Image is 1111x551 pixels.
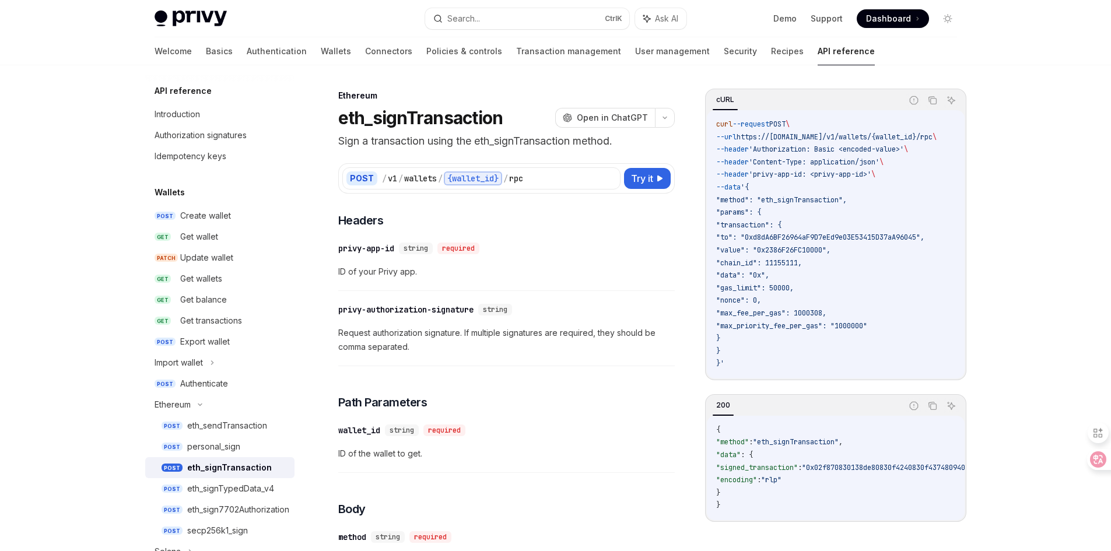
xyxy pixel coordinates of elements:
[145,331,295,352] a: POSTExport wallet
[338,90,675,101] div: Ethereum
[155,37,192,65] a: Welcome
[716,475,757,485] span: "encoding"
[155,254,178,262] span: PATCH
[716,463,798,472] span: "signed_transaction"
[749,437,753,447] span: :
[716,220,781,230] span: "transaction": {
[162,422,183,430] span: POST
[516,37,621,65] a: Transaction management
[749,145,904,154] span: 'Authorization: Basic <encoded-value>'
[716,500,720,510] span: }
[938,9,957,28] button: Toggle dark mode
[145,247,295,268] a: PATCHUpdate wallet
[749,170,871,179] span: 'privy-app-id: <privy-app-id>'
[925,93,940,108] button: Copy the contents from the code block
[509,173,523,184] div: rpc
[145,310,295,331] a: GETGet transactions
[749,157,879,167] span: 'Content-Type: application/json'
[426,37,502,65] a: Policies & controls
[180,335,230,349] div: Export wallet
[716,283,794,293] span: "gas_limit": 50000,
[155,107,200,121] div: Introduction
[438,173,443,184] div: /
[716,195,847,205] span: "method": "eth_signTransaction",
[437,243,479,254] div: required
[180,377,228,391] div: Authenticate
[145,289,295,310] a: GETGet balance
[180,272,222,286] div: Get wallets
[716,425,720,434] span: {
[155,275,171,283] span: GET
[338,107,503,128] h1: eth_signTransaction
[162,464,183,472] span: POST
[338,501,366,517] span: Body
[944,398,959,413] button: Ask AI
[145,415,295,436] a: POSTeth_sendTransaction
[404,244,428,253] span: string
[338,304,474,315] div: privy-authorization-signature
[162,527,183,535] span: POST
[716,359,724,368] span: }'
[404,173,437,184] div: wallets
[155,317,171,325] span: GET
[382,173,387,184] div: /
[145,125,295,146] a: Authorization signatures
[716,271,769,280] span: "data": "0x",
[761,475,781,485] span: "rlp"
[145,268,295,289] a: GETGet wallets
[818,37,875,65] a: API reference
[338,212,384,229] span: Headers
[716,346,720,356] span: }
[155,338,176,346] span: POST
[365,37,412,65] a: Connectors
[716,321,867,331] span: "max_priority_fee_per_gas": "1000000"
[444,171,502,185] div: {wallet_id}
[879,157,884,167] span: \
[716,183,741,192] span: --data
[155,84,212,98] h5: API reference
[321,37,351,65] a: Wallets
[155,185,185,199] h5: Wallets
[162,485,183,493] span: POST
[773,13,797,24] a: Demo
[155,128,247,142] div: Authorization signatures
[716,170,749,179] span: --header
[741,183,749,192] span: '{
[145,205,295,226] a: POSTCreate wallet
[716,208,761,217] span: "params": {
[741,450,753,459] span: : {
[839,437,843,447] span: ,
[906,93,921,108] button: Report incorrect code
[409,531,451,543] div: required
[187,419,267,433] div: eth_sendTransaction
[605,14,622,23] span: Ctrl K
[180,209,231,223] div: Create wallet
[483,305,507,314] span: string
[338,243,394,254] div: privy-app-id
[716,233,924,242] span: "to": "0xd8dA6BF26964aF9D7eEd9e03E53415D37aA96045",
[904,145,908,154] span: \
[155,380,176,388] span: POST
[716,245,830,255] span: "value": "0x2386F26FC10000",
[716,120,733,129] span: curl
[503,173,508,184] div: /
[733,120,769,129] span: --request
[338,394,427,410] span: Path Parameters
[786,120,790,129] span: \
[713,398,734,412] div: 200
[423,424,465,436] div: required
[798,463,802,472] span: :
[180,293,227,307] div: Get balance
[447,12,480,26] div: Search...
[390,426,414,435] span: string
[713,93,738,107] div: cURL
[155,296,171,304] span: GET
[187,461,272,475] div: eth_signTransaction
[155,212,176,220] span: POST
[187,440,240,454] div: personal_sign
[155,356,203,370] div: Import wallet
[155,149,226,163] div: Idempotency keys
[338,447,675,461] span: ID of the wallet to get.
[145,373,295,394] a: POSTAuthenticate
[247,37,307,65] a: Authentication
